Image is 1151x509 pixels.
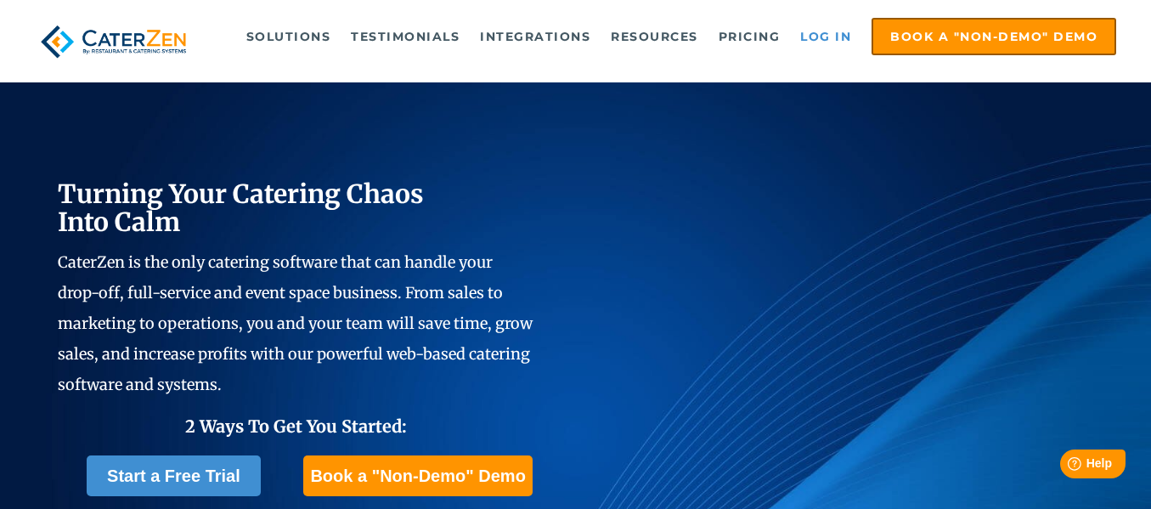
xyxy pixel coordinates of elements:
[710,20,789,54] a: Pricing
[1000,443,1132,490] iframe: Help widget launcher
[185,416,407,437] span: 2 Ways To Get You Started:
[238,20,340,54] a: Solutions
[219,18,1116,55] div: Navigation Menu
[58,178,424,238] span: Turning Your Catering Chaos Into Calm
[342,20,468,54] a: Testimonials
[792,20,860,54] a: Log in
[471,20,599,54] a: Integrations
[303,455,532,496] a: Book a "Non-Demo" Demo
[872,18,1116,55] a: Book a "Non-Demo" Demo
[87,455,261,496] a: Start a Free Trial
[35,18,192,65] img: caterzen
[602,20,707,54] a: Resources
[58,252,533,394] span: CaterZen is the only catering software that can handle your drop-off, full-service and event spac...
